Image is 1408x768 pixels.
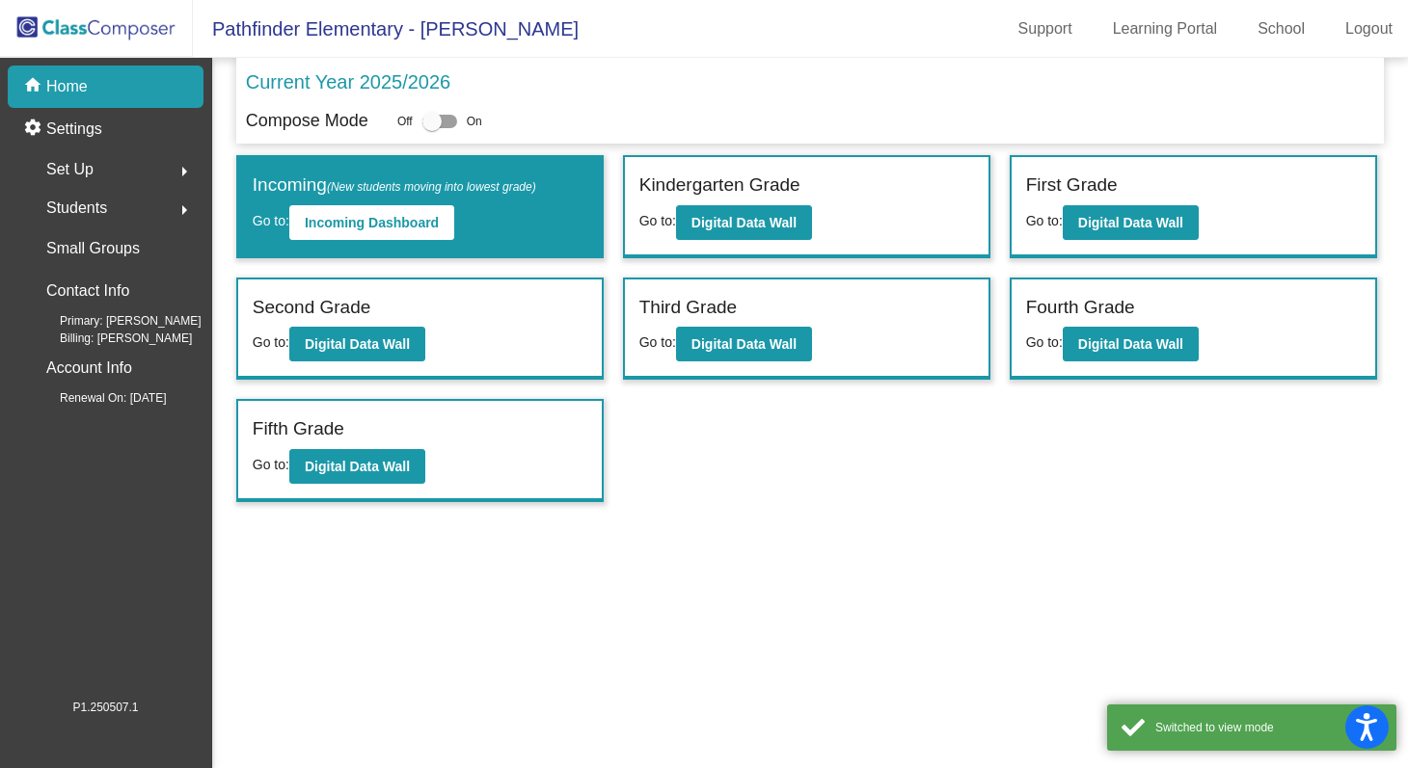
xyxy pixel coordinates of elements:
[639,213,676,228] span: Go to:
[1026,294,1135,322] label: Fourth Grade
[639,334,676,350] span: Go to:
[676,327,812,361] button: Digital Data Wall
[289,449,425,484] button: Digital Data Wall
[246,108,368,134] p: Compose Mode
[639,172,800,199] label: Kindergarten Grade
[1026,172,1118,199] label: First Grade
[305,459,410,474] b: Digital Data Wall
[691,336,797,352] b: Digital Data Wall
[1063,327,1199,361] button: Digital Data Wall
[289,205,454,240] button: Incoming Dashboard
[253,334,289,350] span: Go to:
[46,278,129,305] p: Contact Info
[46,355,132,382] p: Account Info
[173,160,196,183] mat-icon: arrow_right
[1026,334,1063,350] span: Go to:
[29,312,202,330] span: Primary: [PERSON_NAME]
[46,118,102,141] p: Settings
[305,215,439,230] b: Incoming Dashboard
[29,389,166,407] span: Renewal On: [DATE]
[691,215,797,230] b: Digital Data Wall
[253,172,536,199] label: Incoming
[305,336,410,352] b: Digital Data Wall
[676,205,812,240] button: Digital Data Wall
[253,415,344,443] label: Fifth Grade
[46,75,88,98] p: Home
[46,235,140,262] p: Small Groups
[639,294,737,322] label: Third Grade
[1063,205,1199,240] button: Digital Data Wall
[1330,13,1408,44] a: Logout
[1003,13,1088,44] a: Support
[29,330,192,347] span: Billing: [PERSON_NAME]
[173,199,196,222] mat-icon: arrow_right
[23,118,46,141] mat-icon: settings
[1078,336,1183,352] b: Digital Data Wall
[467,113,482,130] span: On
[1097,13,1233,44] a: Learning Portal
[253,213,289,228] span: Go to:
[1078,215,1183,230] b: Digital Data Wall
[1026,213,1063,228] span: Go to:
[46,156,94,183] span: Set Up
[253,294,371,322] label: Second Grade
[1155,719,1382,736] div: Switched to view mode
[253,457,289,472] span: Go to:
[246,67,450,96] p: Current Year 2025/2026
[397,113,413,130] span: Off
[289,327,425,361] button: Digital Data Wall
[193,13,579,44] span: Pathfinder Elementary - [PERSON_NAME]
[46,195,107,222] span: Students
[327,180,536,194] span: (New students moving into lowest grade)
[1242,13,1320,44] a: School
[23,75,46,98] mat-icon: home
